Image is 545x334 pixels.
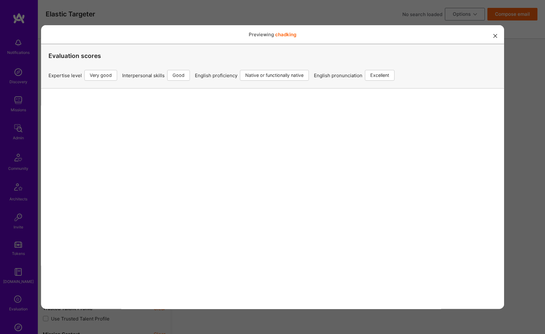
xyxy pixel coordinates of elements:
div: Good [167,70,190,81]
span: English proficiency [195,72,237,78]
i: icon Close [493,34,497,37]
div: Native or functionally native [240,70,309,81]
span: English pronunciation [314,72,362,78]
div: Very good [84,70,117,81]
span: Interpersonal skills [122,72,165,78]
div: Excellent [365,70,395,81]
h4: Evaluation scores [48,52,497,59]
span: Expertise level [48,72,82,78]
div: Previewing [41,25,504,44]
a: chadking [275,32,296,37]
div: modal [41,25,504,309]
